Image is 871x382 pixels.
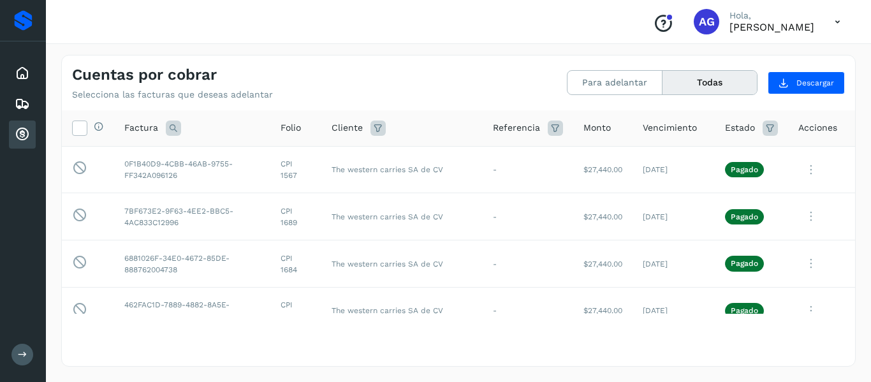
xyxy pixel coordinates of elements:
[483,193,573,240] td: -
[633,146,715,193] td: [DATE]
[731,259,758,268] p: Pagado
[9,59,36,87] div: Inicio
[573,193,633,240] td: $27,440.00
[72,89,273,100] p: Selecciona las facturas que deseas adelantar
[731,306,758,315] p: Pagado
[9,90,36,118] div: Embarques
[493,121,540,135] span: Referencia
[72,66,217,84] h4: Cuentas por cobrar
[573,146,633,193] td: $27,440.00
[270,240,321,288] td: CPI 1684
[270,146,321,193] td: CPI 1567
[9,121,36,149] div: Cuentas por cobrar
[114,240,270,288] td: 6881026F-34E0-4672-85DE-888762004738
[796,77,834,89] span: Descargar
[321,240,483,288] td: The western carries SA de CV
[633,287,715,334] td: [DATE]
[573,287,633,334] td: $27,440.00
[270,287,321,334] td: CPI 1685
[321,287,483,334] td: The western carries SA de CV
[798,121,837,135] span: Acciones
[114,287,270,334] td: 462FAC1D-7889-4882-8A5E-706E5D1338FA
[483,240,573,288] td: -
[114,193,270,240] td: 7BF673E2-9F63-4EE2-BBC5-4AC833C12996
[662,71,757,94] button: Todas
[633,240,715,288] td: [DATE]
[483,146,573,193] td: -
[567,71,662,94] button: Para adelantar
[321,146,483,193] td: The western carries SA de CV
[725,121,755,135] span: Estado
[731,212,758,221] p: Pagado
[633,193,715,240] td: [DATE]
[729,21,814,33] p: ALFONSO García Flores
[643,121,697,135] span: Vencimiento
[321,193,483,240] td: The western carries SA de CV
[729,10,814,21] p: Hola,
[573,240,633,288] td: $27,440.00
[768,71,845,94] button: Descargar
[281,121,301,135] span: Folio
[731,165,758,174] p: Pagado
[124,121,158,135] span: Factura
[583,121,611,135] span: Monto
[483,287,573,334] td: -
[332,121,363,135] span: Cliente
[114,146,270,193] td: 0F1B40D9-4CBB-46AB-9755-FF342A096126
[270,193,321,240] td: CPI 1689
